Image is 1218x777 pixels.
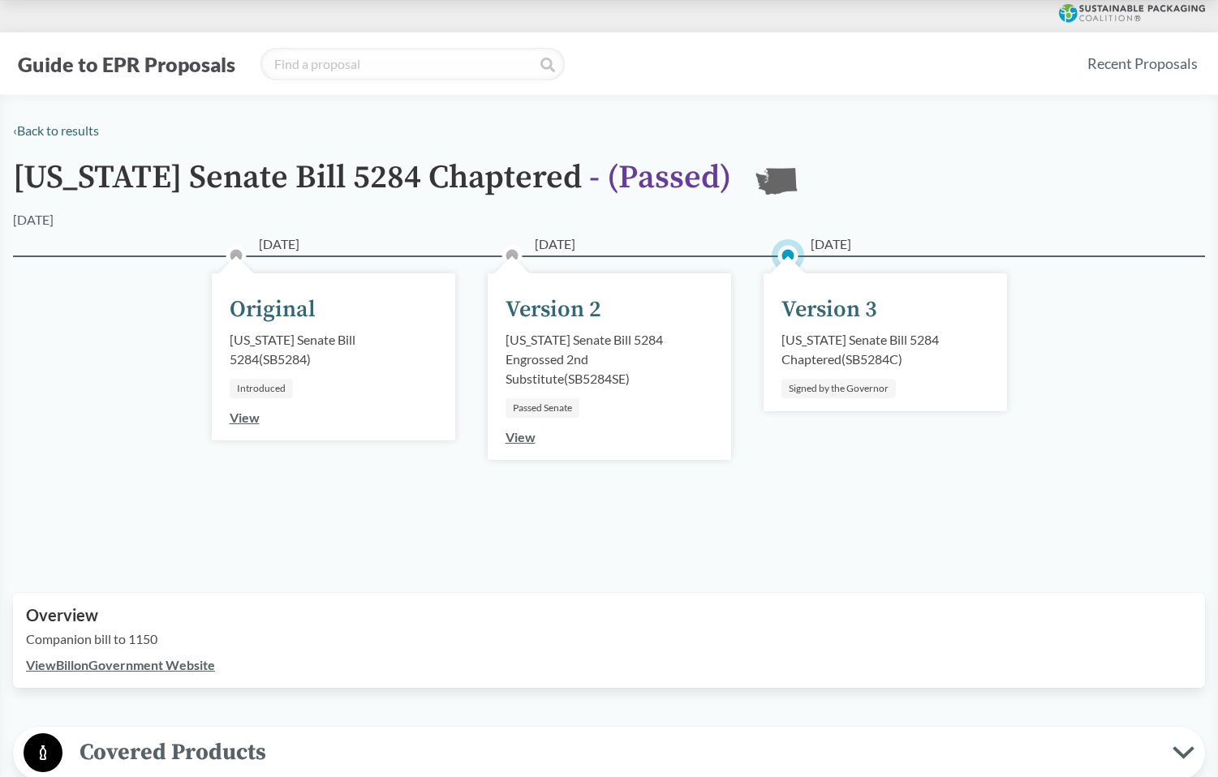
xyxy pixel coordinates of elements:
[230,330,437,369] div: [US_STATE] Senate Bill 5284 ( SB5284 )
[260,48,565,80] input: Find a proposal
[13,51,240,77] button: Guide to EPR Proposals
[19,732,1199,774] button: Covered Products
[811,234,851,254] span: [DATE]
[62,734,1173,771] span: Covered Products
[230,410,260,425] a: View
[781,330,989,369] div: [US_STATE] Senate Bill 5284 Chaptered ( SB5284C )
[781,293,877,327] div: Version 3
[506,398,579,418] div: Passed Senate
[589,157,731,198] span: - ( Passed )
[13,160,731,210] h1: [US_STATE] Senate Bill 5284 Chaptered
[13,122,99,138] a: ‹Back to results
[230,293,316,327] div: Original
[781,379,896,398] div: Signed by the Governor
[26,629,1192,649] p: Companion bill to 1150
[506,330,713,388] div: [US_STATE] Senate Bill 5284 Engrossed 2nd Substitute ( SB5284SE )
[13,210,54,230] div: [DATE]
[26,657,215,672] a: ViewBillonGovernment Website
[506,293,601,327] div: Version 2
[259,234,299,254] span: [DATE]
[535,234,575,254] span: [DATE]
[506,429,536,444] a: View
[1080,45,1205,82] a: Recent Proposals
[230,379,293,398] div: Introduced
[26,606,1192,625] h2: Overview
